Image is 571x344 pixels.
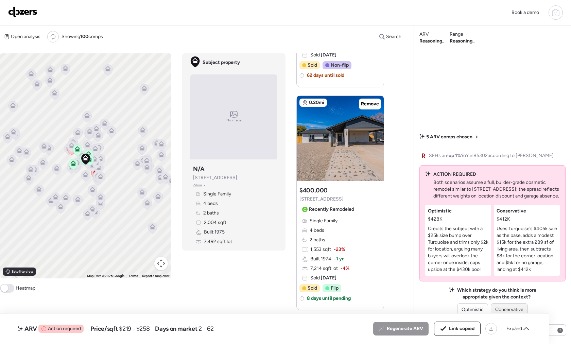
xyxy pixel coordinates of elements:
[307,295,351,302] span: 8 days until pending
[12,269,33,274] span: Satellite view
[495,306,523,313] span: Conservative
[203,200,218,207] span: 4 beds
[128,274,138,278] a: Terms
[48,325,81,332] span: Action required
[457,287,536,300] span: Which strategy do you think is more appropriate given the context?
[299,196,344,203] span: [STREET_ADDRESS]
[299,186,328,194] h3: $400,000
[308,285,317,292] span: Sold
[428,225,488,273] p: Credits the subject with a $25k size bump over Turquoise and trims only $2k for location, arguing...
[193,174,237,181] span: [STREET_ADDRESS]
[386,33,401,40] span: Search
[310,52,336,58] span: Sold
[62,33,103,40] span: Showing comps
[450,38,474,45] span: Reasoning..
[310,218,338,224] span: Single Family
[119,325,150,333] span: $219 - $258
[142,274,169,278] a: Report a map error
[331,62,349,69] span: Non-flip
[419,31,429,38] span: ARV
[387,325,423,332] span: Regenerate ARV
[193,183,202,188] span: Zillow
[203,59,240,66] span: Subject property
[497,208,526,214] span: Conservative
[204,238,232,245] span: 7,492 sqft lot
[204,229,225,236] span: Built 1975
[419,38,444,45] span: Reasoning..
[90,325,118,333] span: Price/sqft
[506,325,522,332] span: Expand
[80,34,88,39] span: 100
[154,257,168,270] button: Map camera controls
[450,31,463,38] span: Range
[309,99,324,106] span: 0.20mi
[198,325,213,333] span: 2 - 62
[8,6,37,17] img: Logo
[310,237,325,243] span: 2 baths
[497,225,557,273] p: Uses Turquoise’s $405k sale as the base, adds a modest $15k for the extra 289 sf of living area, ...
[2,270,24,278] a: Open this area in Google Maps (opens a new window)
[320,52,336,58] span: [DATE]
[204,219,226,226] span: 2,004 sqft
[309,206,354,213] span: Recently Remodeled
[204,183,205,188] span: •
[308,62,317,69] span: Sold
[334,246,345,253] span: -23%
[310,265,338,272] span: 7,214 sqft lot
[361,101,379,107] span: Remove
[310,246,331,253] span: 1,553 sqft
[428,216,443,223] span: $428K
[320,275,336,281] span: [DATE]
[155,325,197,333] span: Days on market
[497,216,510,223] span: $412K
[24,325,37,333] span: ARV
[334,256,344,262] span: -1 yr
[449,325,474,332] span: Link copied
[203,191,231,197] span: Single Family
[226,118,241,123] span: No image
[429,152,554,159] span: SFHs are YoY in 85302 according to [PERSON_NAME]
[331,285,339,292] span: Flip
[193,165,205,173] h3: N/A
[310,275,336,281] span: Sold
[11,33,40,40] span: Open analysis
[203,210,219,217] span: 2 baths
[449,153,461,158] span: up 1%
[307,72,344,79] span: 62 days until sold
[433,171,476,178] span: ACTION REQUIRED
[341,265,349,272] span: -4%
[428,208,452,214] span: Optimistic
[462,306,484,313] span: Optimistic
[426,134,472,140] span: 5 ARV comps chosen
[2,270,24,278] img: Google
[310,256,331,262] span: Built 1974
[310,227,324,234] span: 4 beds
[16,285,35,292] span: Heatmap
[87,274,124,278] span: Map Data ©2025 Google
[512,10,539,15] span: Book a demo
[433,179,560,200] p: Both scenarios assume a full, builder-grade cosmetic remodel similar to [STREET_ADDRESS]; the spr...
